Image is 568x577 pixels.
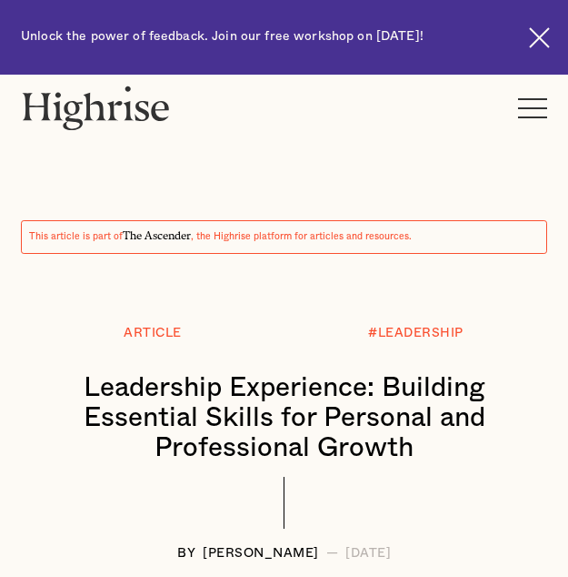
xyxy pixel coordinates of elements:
span: The Ascender [123,227,191,239]
h1: Leadership Experience: Building Essential Skills for Personal and Professional Growth [39,373,529,463]
span: This article is part of [29,232,123,241]
div: #LEADERSHIP [368,327,463,340]
div: [PERSON_NAME] [203,547,319,561]
div: BY [177,547,195,561]
img: Highrise logo [21,86,171,130]
div: Article [124,327,182,340]
img: Cross icon [529,27,550,48]
div: [DATE] [345,547,391,561]
div: — [326,547,339,561]
span: , the Highrise platform for articles and resources. [191,232,412,241]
